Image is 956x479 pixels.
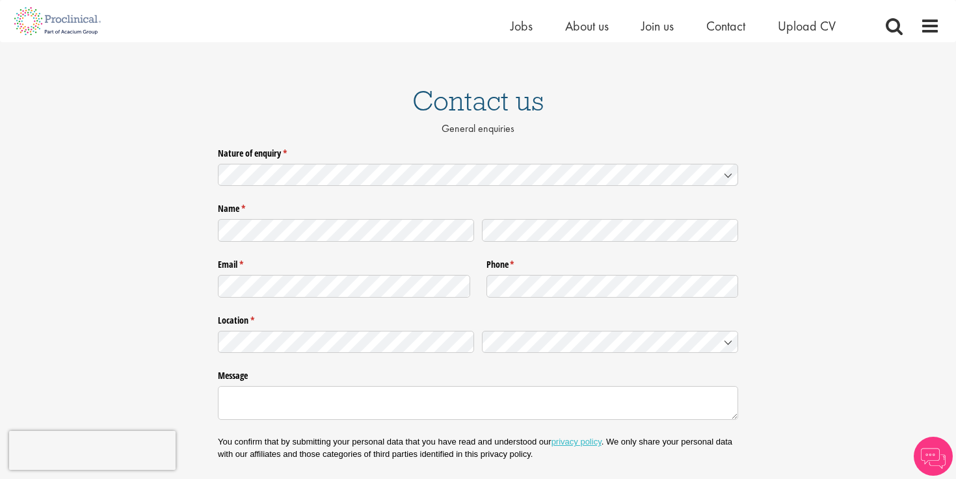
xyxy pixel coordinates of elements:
[565,18,609,34] a: About us
[486,254,739,271] label: Phone
[778,18,836,34] a: Upload CV
[482,219,738,242] input: Last
[218,198,738,215] legend: Name
[218,142,738,159] label: Nature of enquiry
[551,437,602,447] a: privacy policy
[482,331,738,354] input: Country
[9,431,176,470] iframe: reCAPTCHA
[218,219,474,242] input: First
[511,18,533,34] a: Jobs
[218,365,738,382] label: Message
[706,18,745,34] a: Contact
[641,18,674,34] a: Join us
[218,254,470,271] label: Email
[218,331,474,354] input: State / Province / Region
[914,437,953,476] img: Chatbot
[218,436,738,460] p: You confirm that by submitting your personal data that you have read and understood our . We only...
[218,310,738,327] legend: Location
